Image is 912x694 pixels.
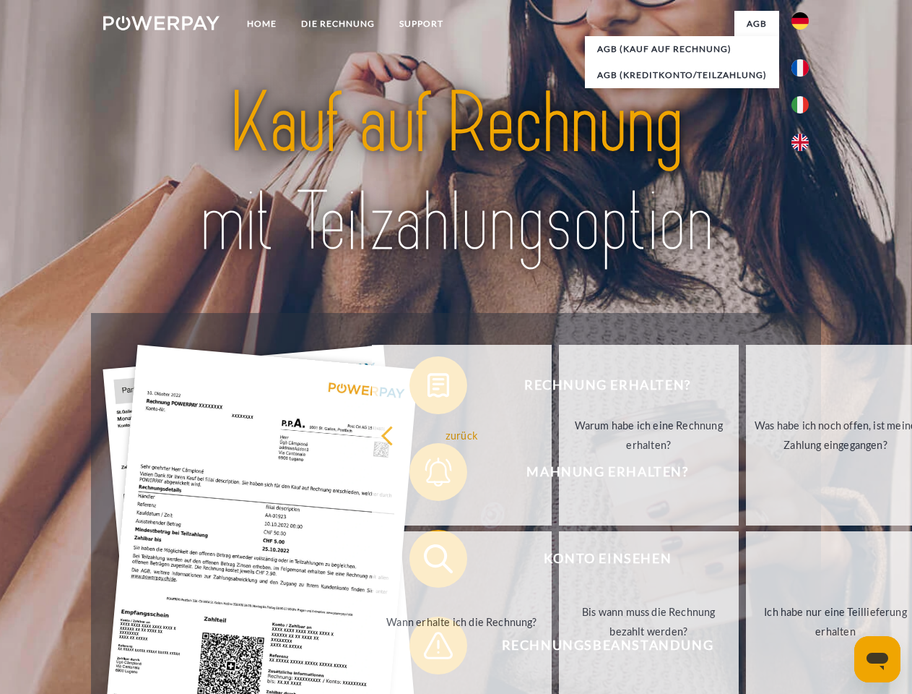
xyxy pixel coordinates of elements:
img: fr [791,59,809,77]
a: Home [235,11,289,37]
a: SUPPORT [387,11,456,37]
img: it [791,96,809,113]
a: agb [734,11,779,37]
div: Wann erhalte ich die Rechnung? [381,612,543,631]
a: AGB (Kreditkonto/Teilzahlung) [585,62,779,88]
img: title-powerpay_de.svg [138,69,774,277]
img: en [791,134,809,151]
div: zurück [381,425,543,445]
div: Bis wann muss die Rechnung bezahlt werden? [568,602,730,641]
a: AGB (Kauf auf Rechnung) [585,36,779,62]
a: DIE RECHNUNG [289,11,387,37]
div: Warum habe ich eine Rechnung erhalten? [568,416,730,455]
img: logo-powerpay-white.svg [103,16,220,30]
iframe: Schaltfläche zum Öffnen des Messaging-Fensters [854,636,900,682]
img: de [791,12,809,30]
